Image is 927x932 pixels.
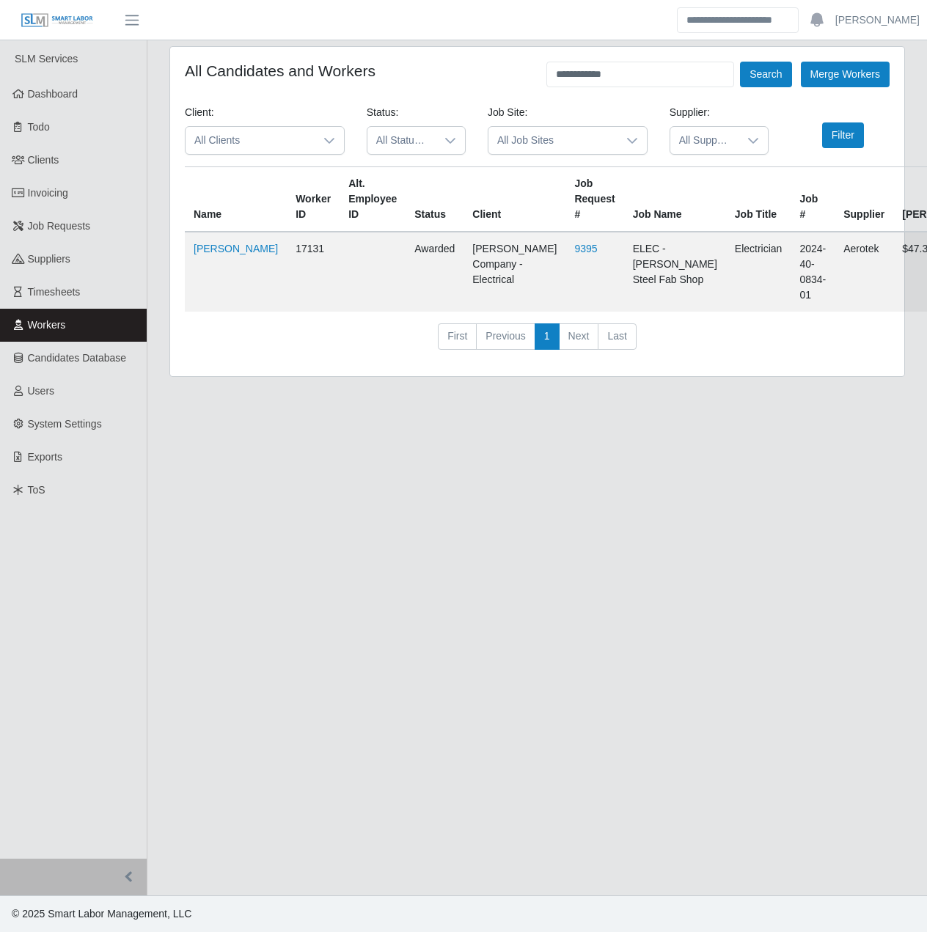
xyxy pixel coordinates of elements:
button: Search [740,62,791,87]
th: Alt. Employee ID [340,167,406,232]
a: 9395 [574,243,597,254]
span: Job Requests [28,220,91,232]
label: Job Site: [488,105,527,120]
th: Client [463,167,565,232]
button: Merge Workers [801,62,890,87]
span: SLM Services [15,53,78,65]
td: 17131 [287,232,340,312]
label: Status: [367,105,399,120]
th: Status [406,167,463,232]
td: Electrician [726,232,791,312]
a: [PERSON_NAME] [835,12,920,28]
span: © 2025 Smart Labor Management, LLC [12,908,191,920]
th: Worker ID [287,167,340,232]
th: Job Name [624,167,726,232]
label: Supplier: [670,105,710,120]
input: Search [677,7,799,33]
span: Workers [28,319,66,331]
span: Exports [28,451,62,463]
td: 2024-40-0834-01 [791,232,835,312]
th: Name [185,167,287,232]
td: awarded [406,232,463,312]
img: SLM Logo [21,12,94,29]
span: Suppliers [28,253,70,265]
td: [PERSON_NAME] Company - Electrical [463,232,565,312]
th: Job # [791,167,835,232]
span: Invoicing [28,187,68,199]
th: Job Request # [565,167,623,232]
a: 1 [535,323,560,350]
span: Users [28,385,55,397]
td: ELEC - [PERSON_NAME] Steel Fab Shop [624,232,726,312]
label: Client: [185,105,214,120]
span: All Suppliers [670,127,739,154]
span: Clients [28,154,59,166]
span: Todo [28,121,50,133]
th: Job Title [726,167,791,232]
span: Dashboard [28,88,78,100]
td: Aerotek [835,232,893,312]
th: Supplier [835,167,893,232]
span: System Settings [28,418,102,430]
span: Timesheets [28,286,81,298]
span: All Clients [186,127,315,154]
a: [PERSON_NAME] [194,243,278,254]
nav: pagination [185,323,890,362]
button: Filter [822,122,864,148]
span: All Statuses [367,127,436,154]
span: ToS [28,484,45,496]
span: Candidates Database [28,352,127,364]
h4: All Candidates and Workers [185,62,375,80]
span: All Job Sites [488,127,618,154]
